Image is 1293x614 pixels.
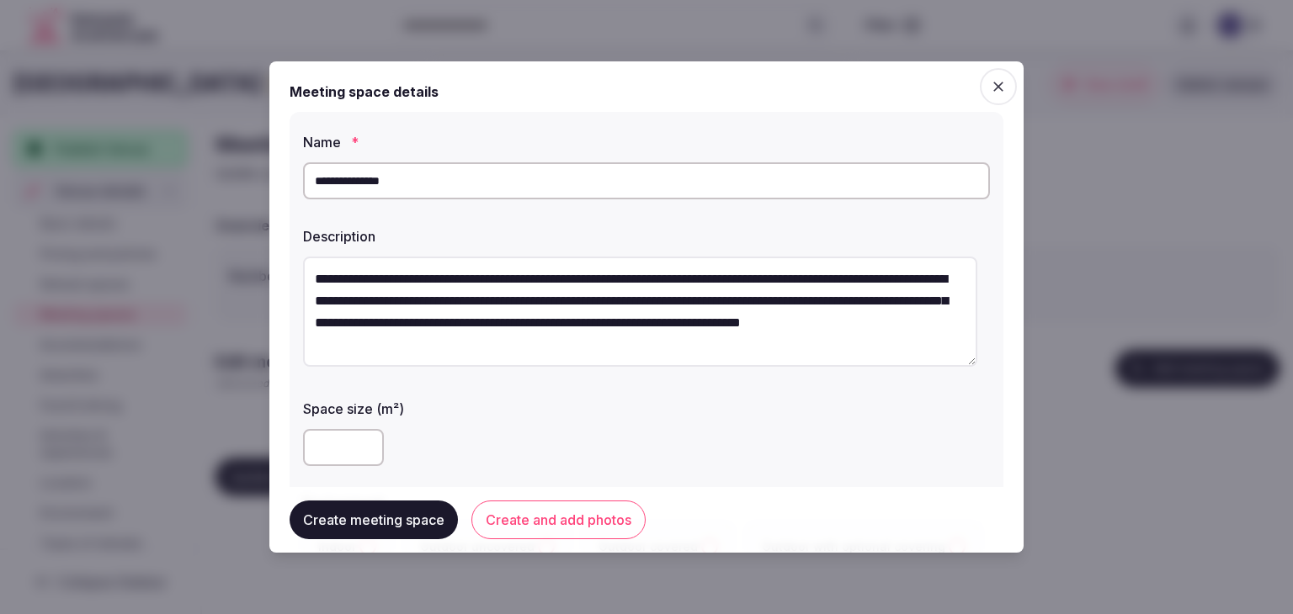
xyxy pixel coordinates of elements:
label: Description [303,230,990,243]
label: Space size (m²) [303,402,990,416]
label: Name [303,135,990,149]
h2: Meeting space details [290,82,439,102]
button: Create and add photos [471,500,646,539]
button: Create meeting space [290,500,458,539]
